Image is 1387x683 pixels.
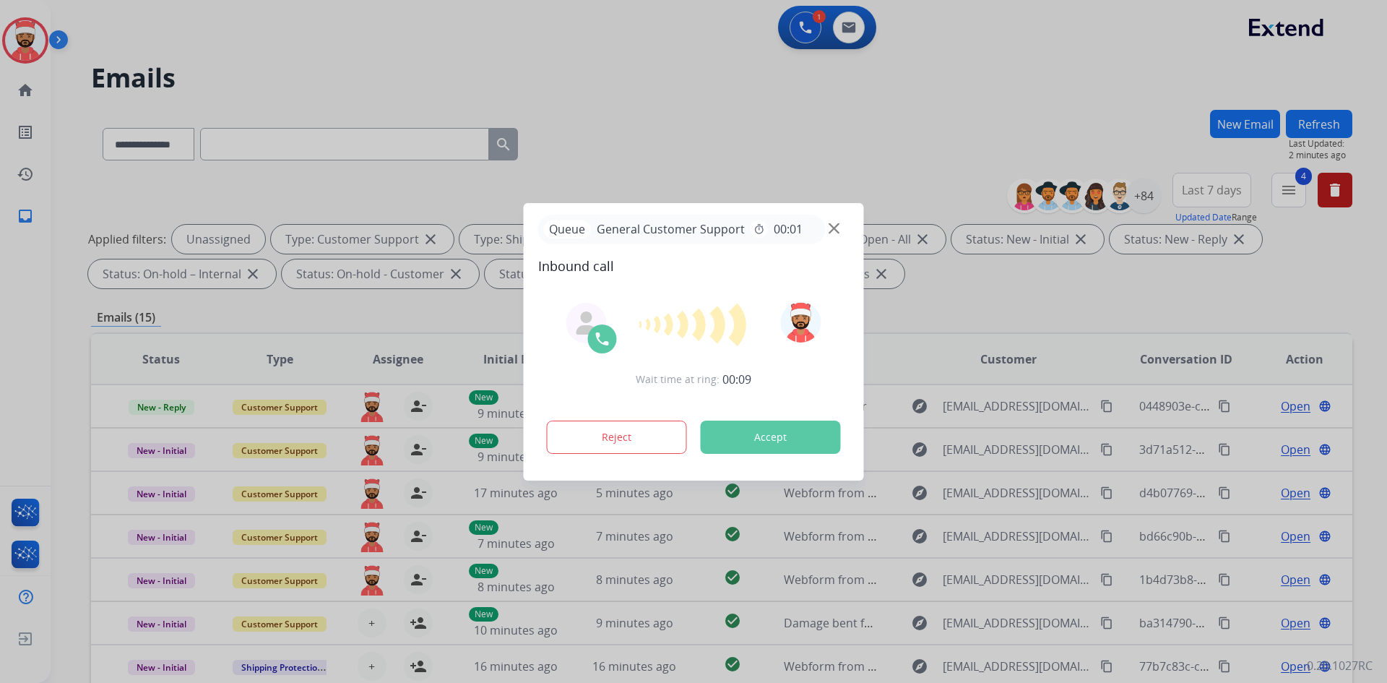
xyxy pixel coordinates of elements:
[780,302,821,343] img: avatar
[591,220,751,238] span: General Customer Support
[1307,657,1373,674] p: 0.20.1027RC
[722,371,751,388] span: 00:09
[575,312,598,335] img: agent-avatar
[774,220,803,238] span: 00:01
[829,223,839,233] img: close-button
[636,372,720,387] span: Wait time at ring:
[753,223,765,235] mat-icon: timer
[701,421,841,454] button: Accept
[594,330,611,348] img: call-icon
[538,256,850,276] span: Inbound call
[544,220,591,239] p: Queue
[547,421,687,454] button: Reject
